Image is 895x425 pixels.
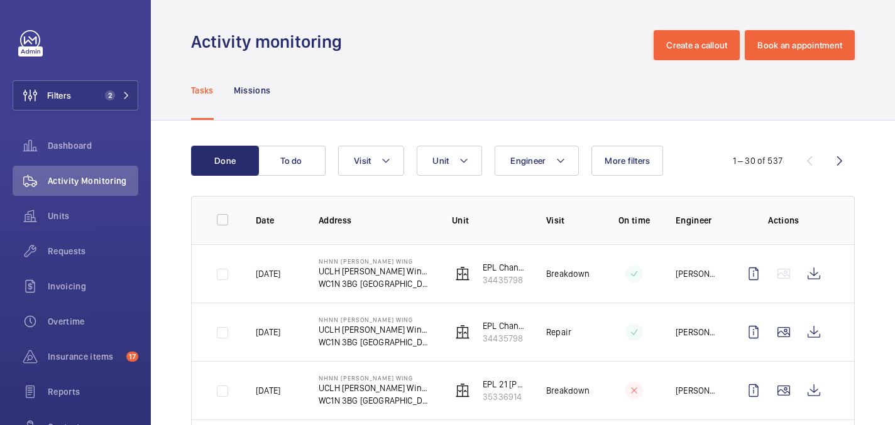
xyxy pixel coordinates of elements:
span: 2 [105,90,115,100]
p: Tasks [191,84,214,97]
p: 35336914 [483,390,526,403]
span: Reports [48,385,138,398]
p: On time [613,214,656,227]
button: Engineer [495,146,579,176]
p: Repair [546,326,571,338]
p: Unit [452,214,526,227]
img: elevator.svg [455,383,470,398]
p: Actions [739,214,829,227]
p: NHNN [PERSON_NAME] Wing [319,374,432,382]
p: [DATE] [256,384,280,397]
p: Visit [546,214,593,227]
p: NHNN [PERSON_NAME] Wing [319,257,432,265]
button: To do [258,146,326,176]
p: [PERSON_NAME] [676,384,718,397]
span: 17 [126,352,138,362]
p: WC1N 3BG [GEOGRAPHIC_DATA] [319,336,432,348]
span: Unit [432,156,449,166]
button: Create a callout [654,30,740,60]
p: EPL ChandlerWing LH 20 [483,320,526,332]
button: Done [191,146,259,176]
span: Activity Monitoring [48,175,138,187]
p: EPL 21 [PERSON_NAME] Wing [483,378,526,390]
p: NHNN [PERSON_NAME] Wing [319,316,432,323]
img: elevator.svg [455,325,470,340]
p: [DATE] [256,267,280,280]
p: EPL ChandlerWing LH 20 [483,261,526,274]
p: UCLH [PERSON_NAME] Wing, [STREET_ADDRESS], [319,382,432,394]
span: Visit [354,156,371,166]
p: WC1N 3BG [GEOGRAPHIC_DATA] [319,394,432,407]
p: [PERSON_NAME] [676,267,718,280]
span: Dashboard [48,139,138,152]
span: Invoicing [48,280,138,293]
span: Overtime [48,315,138,328]
p: [PERSON_NAME] [676,326,718,338]
h1: Activity monitoring [191,30,349,53]
p: 34435798 [483,332,526,345]
button: Filters2 [13,80,138,110]
button: Book an appointment [745,30,855,60]
p: WC1N 3BG [GEOGRAPHIC_DATA] [319,277,432,290]
p: UCLH [PERSON_NAME] Wing, [STREET_ADDRESS], [319,265,432,277]
p: Address [319,214,432,227]
span: More filters [605,156,650,166]
span: Units [48,210,138,222]
span: Filters [47,89,71,102]
p: Missions [234,84,271,97]
p: Engineer [676,214,718,227]
p: UCLH [PERSON_NAME] Wing, [STREET_ADDRESS], [319,323,432,336]
p: Date [256,214,299,227]
div: 1 – 30 of 537 [733,154,782,167]
p: [DATE] [256,326,280,338]
img: elevator.svg [455,266,470,281]
p: Breakdown [546,267,590,280]
button: Unit [417,146,482,176]
span: Requests [48,245,138,257]
span: Insurance items [48,350,121,363]
p: 34435798 [483,274,526,286]
span: Engineer [510,156,546,166]
p: Breakdown [546,384,590,397]
button: More filters [591,146,663,176]
button: Visit [338,146,404,176]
